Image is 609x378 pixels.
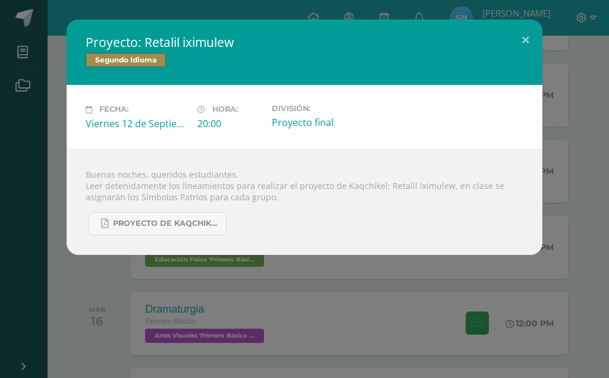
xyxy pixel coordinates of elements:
span: Proyecto de Kaqchikel IV Unidad Secundaria.pdf [113,219,220,228]
div: 20:00 [197,117,262,130]
div: Buenas noches, queridos estudiantes. Leer detenidamente los lineamientos para realizar el proyect... [67,149,542,255]
div: Proyecto final [272,116,374,129]
span: Fecha: [99,105,128,114]
div: Viernes 12 de Septiembre [86,117,188,130]
button: Close (Esc) [508,20,542,60]
span: Hora: [212,105,238,114]
label: División: [272,104,374,113]
a: Proyecto de Kaqchikel IV Unidad Secundaria.pdf [89,212,227,235]
h2: Proyecto: Retalil iximulew [86,34,523,51]
span: Segundo Idioma [86,53,166,67]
